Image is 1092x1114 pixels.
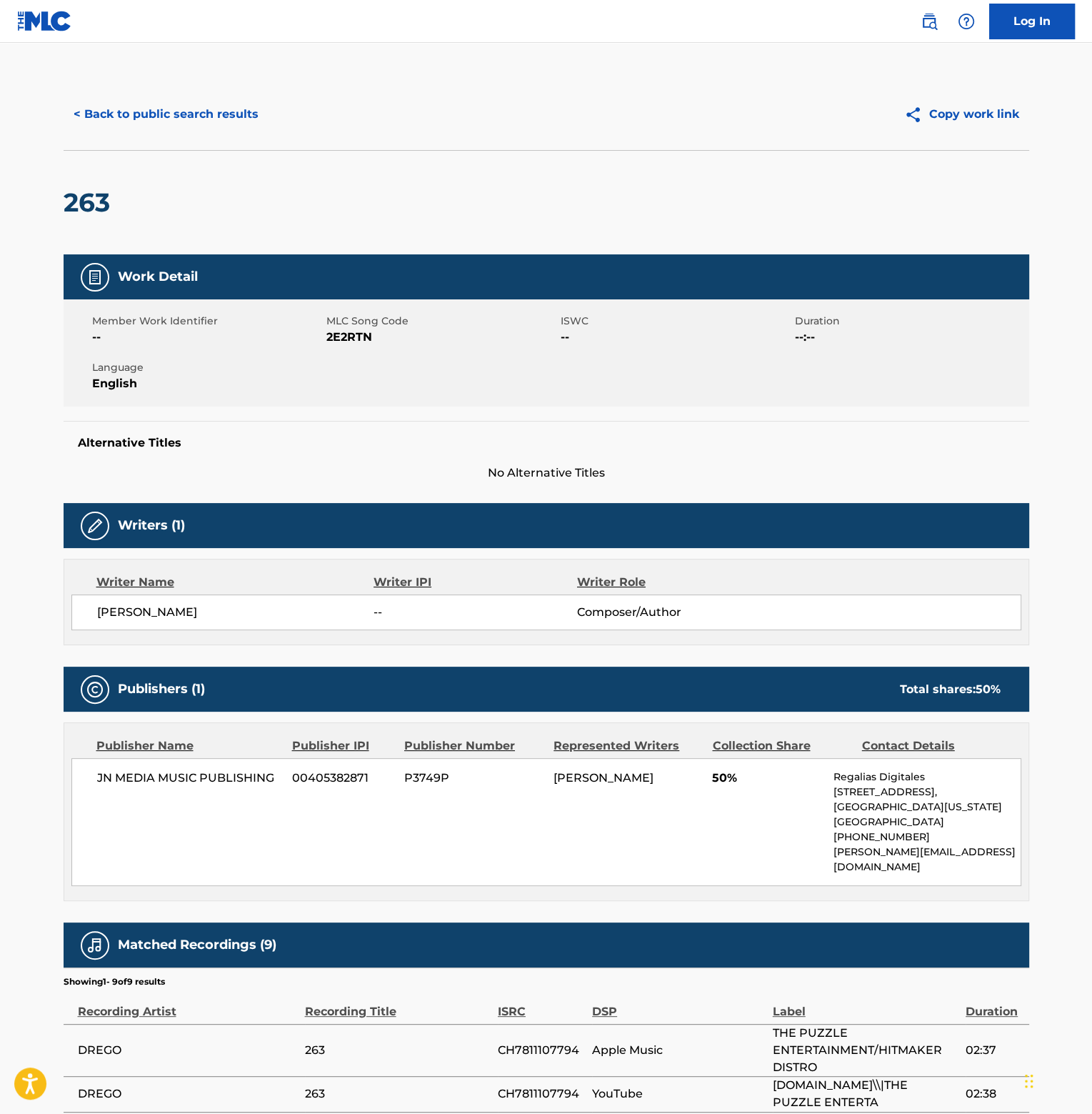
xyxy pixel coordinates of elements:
[86,937,104,954] img: Matched Recordings
[1021,1045,1092,1114] iframe: Chat Widget
[374,574,577,591] div: Writer IPI
[118,937,276,953] h5: Matched Recordings (9)
[795,314,1026,329] span: Duration
[553,771,653,785] span: [PERSON_NAME]
[966,1085,1021,1103] span: 02:38
[833,845,1020,875] p: [PERSON_NAME][EMAIL_ADDRESS][DOMAIN_NAME]
[78,988,298,1020] div: Recording Artist
[64,975,165,988] p: Showing 1 - 9 of 9 results
[833,785,1020,800] p: [STREET_ADDRESS],
[976,682,1001,696] span: 50 %
[92,360,323,375] span: Language
[305,1042,491,1059] span: 263
[833,770,1020,785] p: Regalias Digitales
[833,815,1020,830] p: [GEOGRAPHIC_DATA]
[904,106,929,124] img: Copy work link
[97,770,282,787] span: JN MEDIA MUSIC PUBLISHING
[78,1042,298,1059] span: DREGO
[894,96,1029,132] button: Copy work link
[966,1042,1021,1059] span: 02:37
[561,329,791,346] span: --
[592,988,766,1020] div: DSP
[92,375,323,392] span: English
[553,737,701,755] div: Represented Writers
[862,737,1001,755] div: Contact Details
[96,737,281,755] div: Publisher Name
[833,830,1020,845] p: [PHONE_NUMBER]
[498,988,585,1020] div: ISRC
[561,314,791,329] span: ISWC
[592,1042,766,1059] span: Apple Music
[404,770,543,787] span: P3749P
[915,7,943,36] a: Public Search
[118,269,198,285] h5: Work Detail
[952,7,981,36] div: Help
[374,604,576,621] span: --
[118,517,185,534] h5: Writers (1)
[577,574,762,591] div: Writer Role
[900,681,1001,698] div: Total shares:
[305,988,491,1020] div: Recording Title
[498,1042,585,1059] span: CH7811107794
[404,737,543,755] div: Publisher Number
[773,1077,958,1111] span: [DOMAIN_NAME]\\|THE PUZZLE ENTERTA
[989,4,1075,39] a: Log In
[773,988,958,1020] div: Label
[833,800,1020,815] p: [GEOGRAPHIC_DATA][US_STATE]
[577,604,762,621] span: Composer/Author
[292,770,394,787] span: 00405382871
[921,13,938,30] img: search
[966,988,1021,1020] div: Duration
[958,13,975,30] img: help
[498,1085,585,1103] span: CH7811107794
[96,574,374,591] div: Writer Name
[86,517,104,534] img: Writers
[86,269,104,286] img: Work Detail
[592,1085,766,1103] span: YouTube
[64,187,117,219] h2: 263
[92,329,323,346] span: --
[795,329,1026,346] span: --:--
[326,329,557,346] span: 2E2RTN
[326,314,557,329] span: MLC Song Code
[17,11,72,31] img: MLC Logo
[86,681,104,698] img: Publishers
[292,737,394,755] div: Publisher IPI
[78,1085,298,1103] span: DREGO
[64,96,269,132] button: < Back to public search results
[92,314,323,329] span: Member Work Identifier
[1025,1060,1033,1103] div: Drag
[118,681,205,697] h5: Publishers (1)
[78,436,1015,450] h5: Alternative Titles
[64,464,1029,482] span: No Alternative Titles
[712,737,851,755] div: Collection Share
[773,1025,958,1076] span: THE PUZZLE ENTERTAINMENT/HITMAKER DISTRO
[712,770,823,787] span: 50%
[305,1085,491,1103] span: 263
[97,604,374,621] span: [PERSON_NAME]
